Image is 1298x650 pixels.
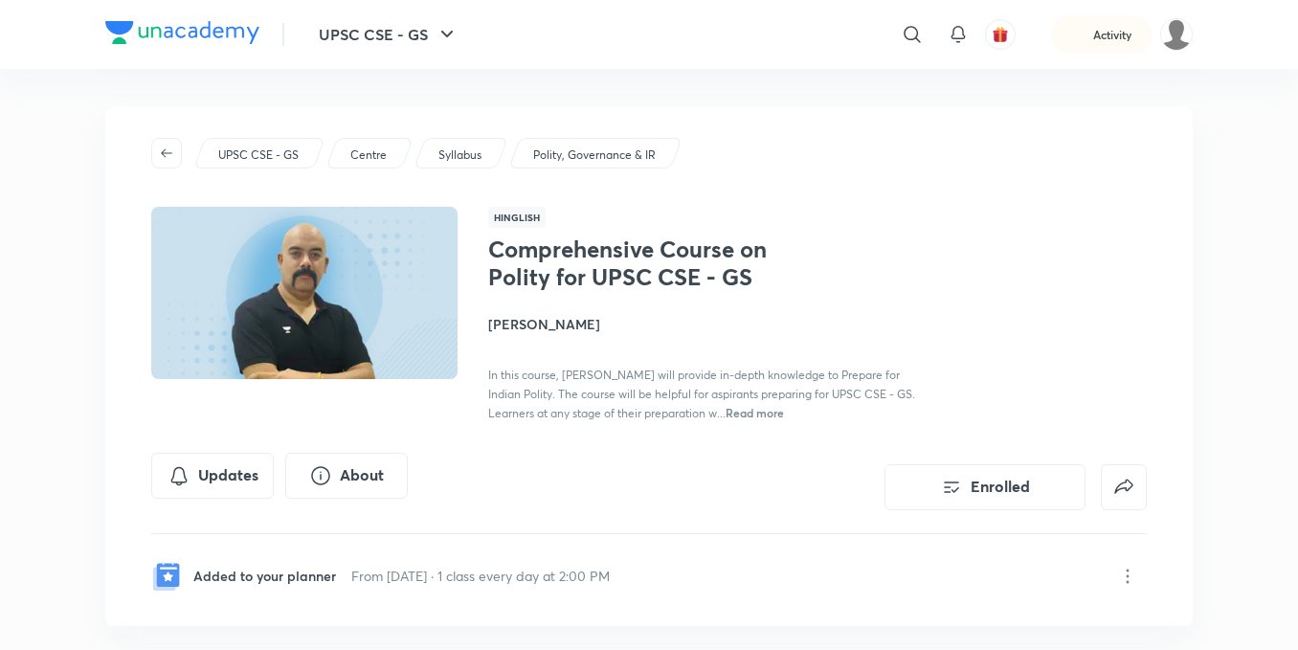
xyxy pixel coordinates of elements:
p: UPSC CSE - GS [218,146,299,164]
p: Added to your planner [193,566,336,586]
button: Updates [151,453,274,499]
img: Saurav Kumar [1160,18,1193,51]
button: Enrolled [884,464,1085,510]
span: In this course, [PERSON_NAME] will provide in-depth knowledge to Prepare for Indian Polity. The c... [488,368,915,420]
p: From [DATE] · 1 class every day at 2:00 PM [351,566,610,586]
button: About [285,453,408,499]
h1: Comprehensive Course on Polity for UPSC CSE - GS [488,235,801,291]
p: Polity, Governance & IR [533,146,656,164]
a: Centre [347,146,391,164]
a: Company Logo [105,21,259,49]
p: Syllabus [438,146,481,164]
h4: [PERSON_NAME] [488,314,917,334]
button: avatar [985,19,1016,50]
button: UPSC CSE - GS [307,15,470,54]
img: activity [1070,23,1087,46]
img: Company Logo [105,21,259,44]
img: avatar [992,26,1009,43]
a: UPSC CSE - GS [215,146,302,164]
span: Hinglish [488,207,546,228]
p: Centre [350,146,387,164]
button: false [1101,464,1147,510]
a: Polity, Governance & IR [530,146,660,164]
span: Read more [726,405,784,420]
img: Thumbnail [148,205,460,381]
a: Syllabus [436,146,485,164]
